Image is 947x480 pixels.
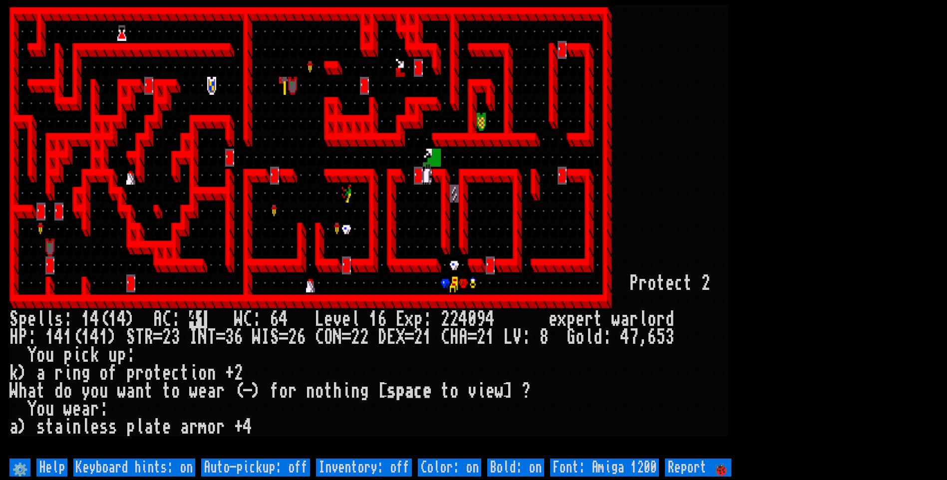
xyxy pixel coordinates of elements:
input: Report 🐞 [665,459,731,477]
div: 6 [234,328,243,346]
div: l [585,328,594,346]
div: W [234,310,243,328]
div: f [108,364,117,382]
div: , [638,328,647,346]
div: 4 [486,310,495,328]
div: 1 [423,328,432,346]
div: 7 [630,328,638,346]
input: Help [36,459,67,477]
div: t [153,364,162,382]
div: n [135,382,144,400]
div: e [665,274,674,292]
div: + [225,364,234,382]
div: 6 [270,310,279,328]
div: w [189,382,198,400]
div: C [315,328,324,346]
div: Y [27,400,36,418]
div: 0 [468,310,477,328]
div: r [288,382,297,400]
div: o [63,382,72,400]
div: n [72,364,81,382]
div: ? [522,382,531,400]
div: e [72,400,81,418]
div: S [126,328,135,346]
div: o [576,328,585,346]
div: d [594,328,603,346]
div: C [243,310,252,328]
div: D [378,328,387,346]
div: 2 [351,328,360,346]
div: d [665,310,674,328]
div: w [495,382,504,400]
div: a [180,418,189,436]
div: 2 [360,328,369,346]
div: 8 [540,328,549,346]
div: e [423,382,432,400]
div: o [198,364,207,382]
div: 1 [369,310,378,328]
div: e [324,310,333,328]
div: 9 [477,310,486,328]
div: 4 [117,310,126,328]
div: 5 [656,328,665,346]
div: l [36,310,45,328]
div: t [180,364,189,382]
div: i [63,418,72,436]
div: 2 [477,328,486,346]
div: v [333,310,342,328]
div: e [342,310,351,328]
div: 2 [234,364,243,382]
div: a [81,400,90,418]
div: o [90,382,99,400]
div: - [243,382,252,400]
div: n [207,364,216,382]
div: r [630,310,638,328]
div: a [54,418,63,436]
div: 1 [45,328,54,346]
div: ) [126,310,135,328]
div: ( [234,382,243,400]
input: Color: on [418,459,481,477]
div: r [189,418,198,436]
div: H [9,328,18,346]
div: 1 [108,310,117,328]
div: P [630,274,638,292]
div: T [135,328,144,346]
div: p [414,310,423,328]
div: 2 [701,274,710,292]
div: a [27,382,36,400]
div: = [279,328,288,346]
div: e [162,364,171,382]
div: a [126,382,135,400]
div: 4 [459,310,468,328]
div: e [576,310,585,328]
div: W [252,328,261,346]
div: 3 [171,328,180,346]
div: 2 [441,310,450,328]
div: 1 [81,310,90,328]
div: v [468,382,477,400]
div: C [162,310,171,328]
div: : [63,310,72,328]
div: o [450,382,459,400]
div: o [279,382,288,400]
div: h [18,382,27,400]
div: 1 [486,328,495,346]
div: r [54,364,63,382]
div: 3 [225,328,234,346]
div: p [126,418,135,436]
div: ) [18,364,27,382]
div: y [81,382,90,400]
div: c [674,274,683,292]
div: r [90,400,99,418]
div: o [647,310,656,328]
div: 3 [665,328,674,346]
div: w [63,400,72,418]
div: L [315,310,324,328]
div: W [9,382,18,400]
div: t [36,382,45,400]
div: 2 [450,310,459,328]
div: u [108,346,117,364]
div: a [36,364,45,382]
div: O [324,328,333,346]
